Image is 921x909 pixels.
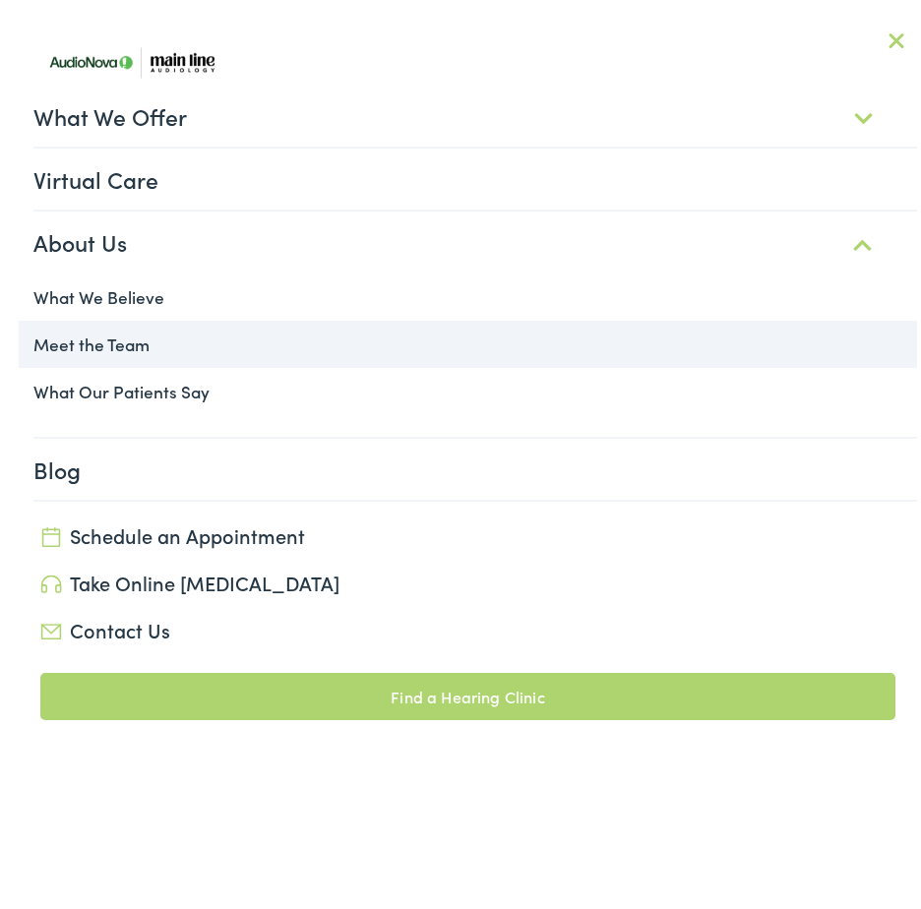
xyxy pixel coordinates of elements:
a: Virtual Care [33,142,917,203]
img: utility icon [40,520,62,540]
a: Find a Hearing Clinic [40,666,895,713]
a: About Us [33,205,917,266]
a: What We Believe [19,267,917,314]
a: Contact Us [40,609,895,636]
a: Meet the Team [19,314,917,361]
a: Blog [33,432,917,493]
a: What We Offer [33,79,917,140]
img: utility icon [40,568,62,586]
a: Schedule an Appointment [40,515,895,542]
a: What Our Patients Say [19,361,917,408]
img: utility icon [40,617,62,633]
a: Take Online [MEDICAL_DATA] [40,562,895,589]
